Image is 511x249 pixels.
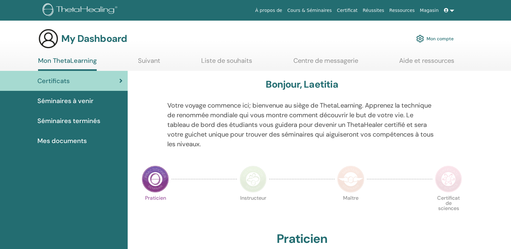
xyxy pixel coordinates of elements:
[37,136,87,146] span: Mes documents
[337,166,364,193] img: Master
[38,57,97,71] a: Mon ThetaLearning
[253,5,285,16] a: À propos de
[293,57,358,69] a: Centre de messagerie
[334,5,360,16] a: Certificat
[285,5,334,16] a: Cours & Séminaires
[416,33,424,44] img: cog.svg
[38,28,59,49] img: generic-user-icon.jpg
[337,196,364,223] p: Maître
[61,33,127,44] h3: My Dashboard
[277,232,327,246] h2: Praticien
[266,79,338,90] h3: Bonjour, Laetitia
[201,57,252,69] a: Liste de souhaits
[142,196,169,223] p: Praticien
[387,5,418,16] a: Ressources
[417,5,441,16] a: Magasin
[138,57,160,69] a: Suivant
[435,166,462,193] img: Certificate of Science
[43,3,120,18] img: logo.png
[142,166,169,193] img: Practitioner
[360,5,387,16] a: Réussites
[37,116,100,126] span: Séminaires terminés
[240,196,267,223] p: Instructeur
[435,196,462,223] p: Certificat de sciences
[167,101,437,149] p: Votre voyage commence ici; bienvenue au siège de ThetaLearning. Apprenez la technique de renommée...
[37,76,70,86] span: Certificats
[416,32,454,46] a: Mon compte
[399,57,454,69] a: Aide et ressources
[37,96,93,106] span: Séminaires à venir
[240,166,267,193] img: Instructor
